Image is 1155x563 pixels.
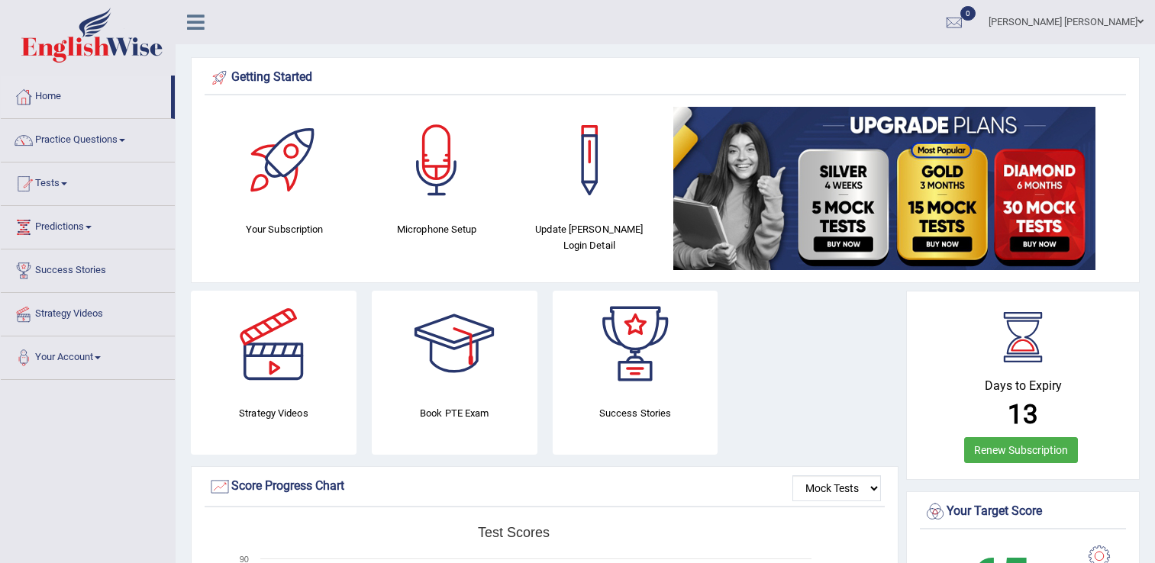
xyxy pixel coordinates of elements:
div: Getting Started [208,66,1122,89]
tspan: Test scores [478,525,550,540]
h4: Update [PERSON_NAME] Login Detail [521,221,658,253]
b: 13 [1008,399,1038,430]
a: Your Account [1,336,175,375]
a: Home [1,76,171,114]
h4: Your Subscription [216,221,353,237]
img: small5.jpg [673,107,1095,270]
a: Tests [1,162,175,201]
div: Score Progress Chart [208,475,881,498]
div: Your Target Score [924,500,1122,523]
h4: Book PTE Exam [372,405,537,421]
h4: Days to Expiry [924,379,1122,393]
a: Success Stories [1,249,175,288]
h4: Microphone Setup [369,221,506,237]
h4: Success Stories [553,405,718,421]
a: Predictions [1,206,175,244]
a: Strategy Videos [1,293,175,331]
a: Renew Subscription [964,437,1078,463]
h4: Strategy Videos [191,405,357,421]
a: Practice Questions [1,119,175,157]
span: 0 [960,6,976,21]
